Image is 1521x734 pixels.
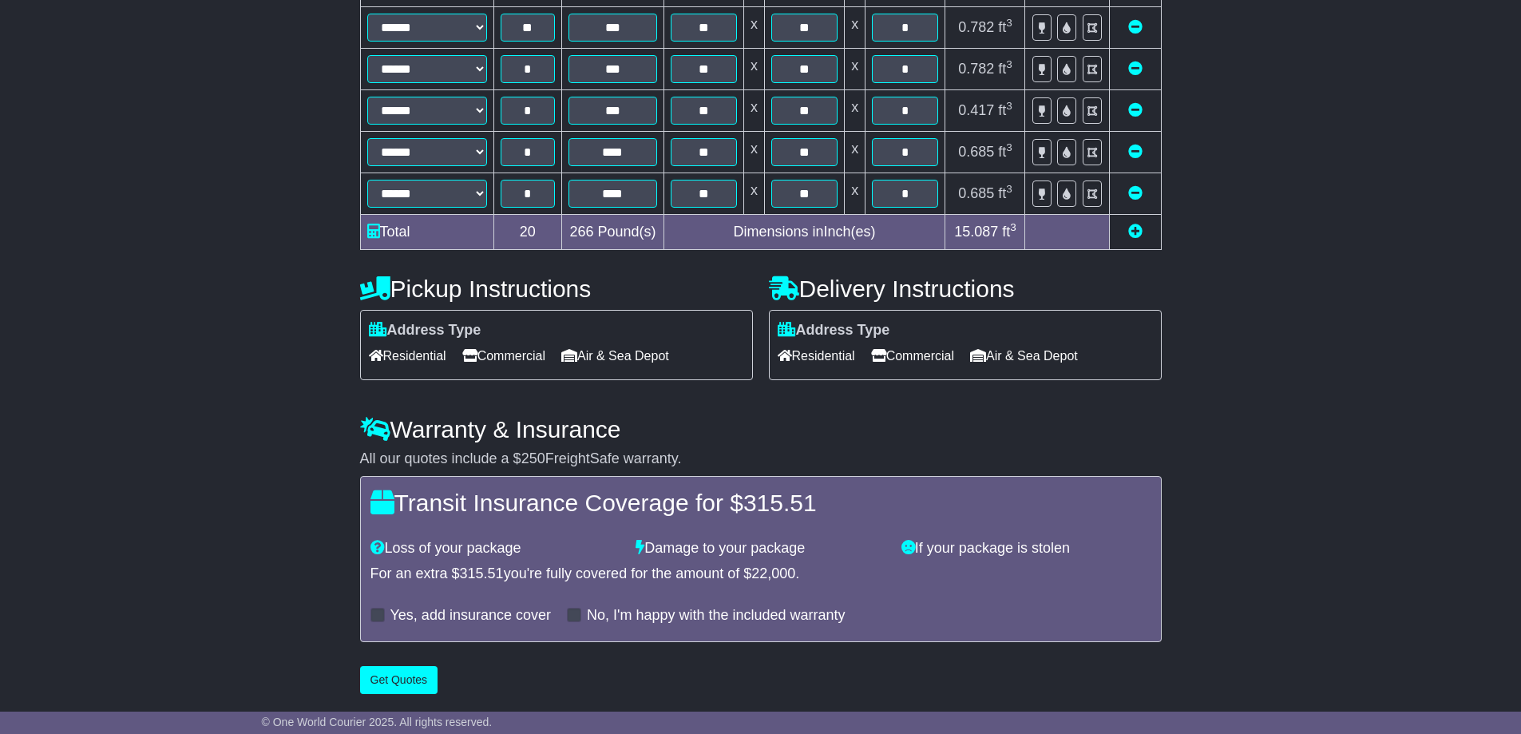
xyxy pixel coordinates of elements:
[998,185,1012,201] span: ft
[360,416,1162,442] h4: Warranty & Insurance
[370,565,1151,583] div: For an extra $ you're fully covered for the amount of $ .
[970,343,1078,368] span: Air & Sea Depot
[562,215,663,250] td: Pound(s)
[743,7,764,49] td: x
[362,540,628,557] div: Loss of your package
[958,61,994,77] span: 0.782
[369,322,481,339] label: Address Type
[360,450,1162,468] div: All our quotes include a $ FreightSafe warranty.
[845,49,865,90] td: x
[1006,183,1012,195] sup: 3
[360,276,753,302] h4: Pickup Instructions
[561,343,669,368] span: Air & Sea Depot
[751,565,795,581] span: 22,000
[871,343,954,368] span: Commercial
[628,540,893,557] div: Damage to your package
[1002,224,1016,240] span: ft
[370,490,1151,516] h4: Transit Insurance Coverage for $
[1128,185,1143,201] a: Remove this item
[845,90,865,132] td: x
[493,215,562,250] td: 20
[1006,58,1012,70] sup: 3
[1006,141,1012,153] sup: 3
[778,322,890,339] label: Address Type
[369,343,446,368] span: Residential
[743,490,817,516] span: 315.51
[360,666,438,694] button: Get Quotes
[262,716,493,728] span: © One World Courier 2025. All rights reserved.
[893,540,1159,557] div: If your package is stolen
[743,90,764,132] td: x
[390,607,551,625] label: Yes, add insurance cover
[845,173,865,215] td: x
[1006,100,1012,112] sup: 3
[569,224,593,240] span: 266
[663,215,945,250] td: Dimensions in Inch(es)
[1128,144,1143,160] a: Remove this item
[998,61,1012,77] span: ft
[460,565,504,581] span: 315.51
[1128,19,1143,35] a: Remove this item
[1128,224,1143,240] a: Add new item
[1010,221,1016,233] sup: 3
[743,132,764,173] td: x
[769,276,1162,302] h4: Delivery Instructions
[845,7,865,49] td: x
[1128,102,1143,118] a: Remove this item
[743,49,764,90] td: x
[954,224,998,240] span: 15.087
[462,343,545,368] span: Commercial
[998,19,1012,35] span: ft
[998,144,1012,160] span: ft
[958,185,994,201] span: 0.685
[360,215,493,250] td: Total
[958,19,994,35] span: 0.782
[743,173,764,215] td: x
[845,132,865,173] td: x
[958,144,994,160] span: 0.685
[1128,61,1143,77] a: Remove this item
[521,450,545,466] span: 250
[1006,17,1012,29] sup: 3
[778,343,855,368] span: Residential
[998,102,1012,118] span: ft
[958,102,994,118] span: 0.417
[587,607,846,625] label: No, I'm happy with the included warranty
